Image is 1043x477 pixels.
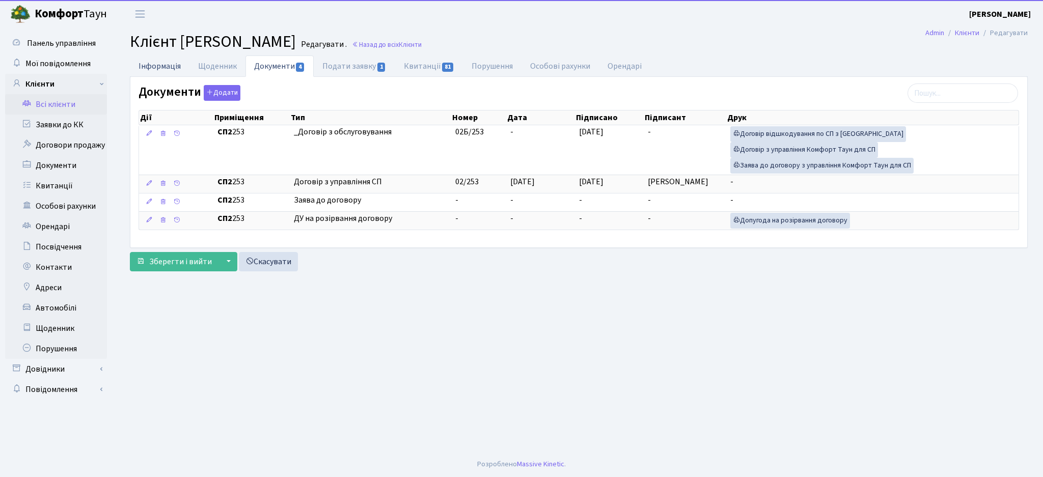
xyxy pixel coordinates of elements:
a: Договір відшкодування по СП з [GEOGRAPHIC_DATA] [730,126,906,142]
b: СП2 [217,213,232,224]
span: 253 [217,213,286,225]
div: Розроблено . [477,459,566,470]
a: Клієнти [955,27,979,38]
a: Мої повідомлення [5,53,107,74]
span: Таун [35,6,107,23]
th: Підписано [575,110,644,125]
a: Автомобілі [5,298,107,318]
b: СП2 [217,126,232,137]
a: Посвідчення [5,237,107,257]
span: - [510,213,513,224]
th: Дії [139,110,213,125]
span: 4 [296,63,304,72]
a: Подати заявку [314,55,395,77]
button: Документи [204,85,240,101]
a: Контакти [5,257,107,277]
span: - [730,194,733,206]
a: Повідомлення [5,379,107,400]
a: Допугода на розірвання договору [730,213,850,229]
nav: breadcrumb [910,22,1043,44]
a: Заява до договору з управління Комфорт Таун для СП [730,158,914,174]
a: Квитанції [395,55,463,77]
a: Порушення [5,339,107,359]
span: - [648,194,651,206]
span: 02Б/253 [455,126,484,137]
a: Орендарі [5,216,107,237]
span: [DATE] [579,126,603,137]
span: Зберегти і вийти [149,256,212,267]
a: Особові рахунки [521,55,599,77]
button: Зберегти і вийти [130,252,218,271]
span: 253 [217,176,286,188]
th: Приміщення [213,110,290,125]
th: Підписант [644,110,726,125]
a: Договори продажу [5,135,107,155]
span: _Договір з обслуговування [294,126,447,138]
b: СП2 [217,194,232,206]
label: Документи [139,85,240,101]
b: Комфорт [35,6,84,22]
span: - [579,194,582,206]
a: Орендарі [599,55,650,77]
span: ДУ на розірвання договору [294,213,447,225]
a: Договір з управління Комфорт Таун для СП [730,142,878,158]
b: [PERSON_NAME] [969,9,1031,20]
a: Інформація [130,55,189,76]
span: - [648,126,651,137]
a: Порушення [463,55,521,77]
span: [DATE] [579,176,603,187]
a: Massive Kinetic [517,459,564,469]
a: Щоденник [189,55,245,77]
th: Тип [290,110,451,125]
span: Договір з управління СП [294,176,447,188]
span: [DATE] [510,176,535,187]
a: [PERSON_NAME] [969,8,1031,20]
span: - [648,213,651,224]
span: [PERSON_NAME] [648,176,708,187]
span: 81 [442,63,453,72]
span: Клієнти [399,40,422,49]
span: - [455,213,458,224]
span: Панель управління [27,38,96,49]
a: Скасувати [239,252,298,271]
span: - [510,194,513,206]
a: Документи [5,155,107,176]
a: Щоденник [5,318,107,339]
span: Клієнт [PERSON_NAME] [130,30,296,53]
span: - [579,213,582,224]
span: Мої повідомлення [25,58,91,69]
th: Дата [506,110,575,125]
a: Назад до всіхКлієнти [352,40,422,49]
li: Редагувати [979,27,1028,39]
a: Клієнти [5,74,107,94]
span: 02/253 [455,176,479,187]
a: Особові рахунки [5,196,107,216]
span: Заява до договору [294,194,447,206]
button: Переключити навігацію [127,6,153,22]
img: logo.png [10,4,31,24]
b: СП2 [217,176,232,187]
span: - [455,194,458,206]
span: - [510,126,513,137]
small: Редагувати . [299,40,347,49]
a: Документи [245,55,314,77]
span: 253 [217,194,286,206]
span: 1 [377,63,386,72]
a: Адреси [5,277,107,298]
a: Додати [201,83,240,101]
a: Всі клієнти [5,94,107,115]
th: Друк [726,110,1019,125]
a: Заявки до КК [5,115,107,135]
span: 253 [217,126,286,138]
input: Пошук... [908,83,1018,103]
a: Квитанції [5,176,107,196]
a: Довідники [5,359,107,379]
th: Номер [451,110,507,125]
span: - [730,176,733,187]
a: Панель управління [5,33,107,53]
a: Admin [925,27,944,38]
